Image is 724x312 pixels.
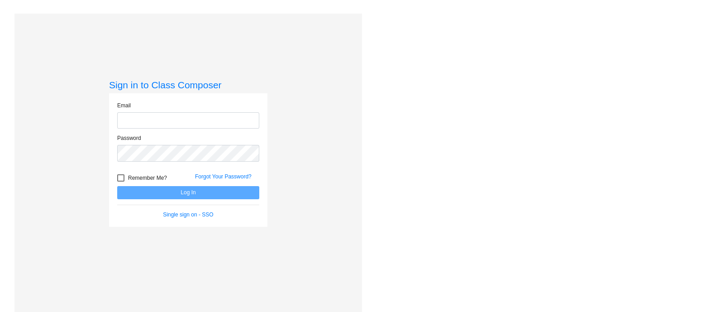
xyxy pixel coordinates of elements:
[195,173,252,180] a: Forgot Your Password?
[117,186,259,199] button: Log In
[163,211,213,218] a: Single sign on - SSO
[109,79,267,91] h3: Sign in to Class Composer
[117,134,141,142] label: Password
[128,173,167,183] span: Remember Me?
[117,101,131,110] label: Email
